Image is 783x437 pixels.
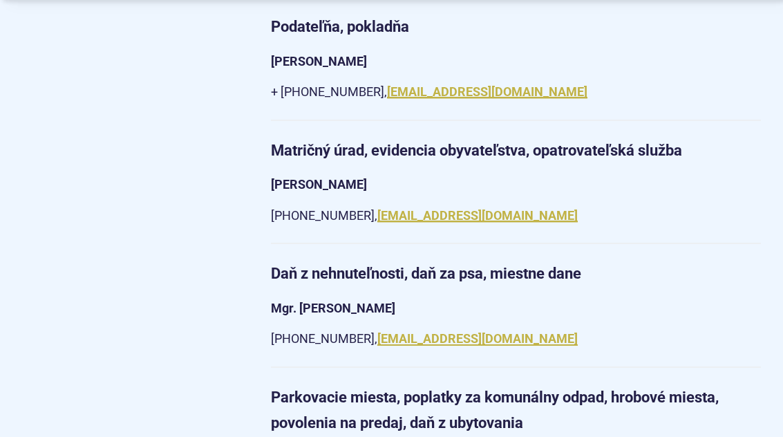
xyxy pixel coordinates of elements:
[271,265,581,282] strong: Daň z nehnuteľnosti, daň za psa, miestne dane
[271,205,761,227] p: [PHONE_NUMBER],
[271,54,367,68] strong: [PERSON_NAME]
[271,18,409,35] strong: Podateľňa, pokladňa
[377,208,578,223] a: [EMAIL_ADDRESS][DOMAIN_NAME]
[271,301,395,315] strong: Mgr. [PERSON_NAME]
[271,142,682,159] strong: Matričný úrad, evidencia obyvateľstva, opatrovateľská služba
[271,389,719,431] strong: Parkovacie miesta, poplatky za komunálny odpad, hrobové miesta, povolenia na predaj, daň z ubytov...
[387,84,587,99] a: [EMAIL_ADDRESS][DOMAIN_NAME]
[377,331,578,346] a: [EMAIL_ADDRESS][DOMAIN_NAME]
[271,328,761,350] p: [PHONE_NUMBER],
[271,82,761,103] p: + [PHONE_NUMBER],
[271,177,367,192] strong: [PERSON_NAME]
